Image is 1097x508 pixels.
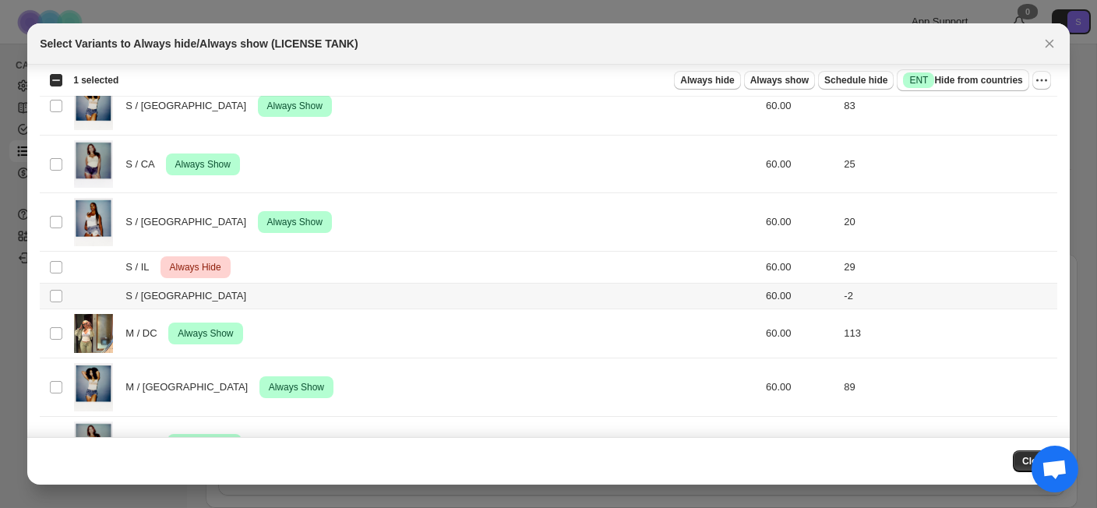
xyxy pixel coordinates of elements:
[761,252,839,284] td: 60.00
[1039,33,1060,55] button: Close
[897,69,1028,91] button: SuccessENTHide from countries
[750,74,809,86] span: Always show
[903,72,1022,88] span: Hide from countries
[125,157,163,172] span: S / CA
[839,358,1056,417] td: 89
[167,258,224,277] span: Always Hide
[1022,455,1048,467] span: Close
[761,416,839,474] td: 60.00
[172,155,234,174] span: Always Show
[744,71,815,90] button: Always show
[125,214,255,230] span: S / [GEOGRAPHIC_DATA]
[824,74,887,86] span: Schedule hide
[74,198,113,246] img: img20250820_08494139.jpg
[761,77,839,136] td: 60.00
[839,309,1056,358] td: 113
[174,436,235,454] span: Always Show
[839,77,1056,136] td: 83
[1032,446,1078,492] div: Open chat
[74,83,113,131] img: img20250820_08511269.jpg
[839,284,1056,309] td: -2
[761,358,839,417] td: 60.00
[266,378,327,397] span: Always Show
[125,288,255,304] span: S / [GEOGRAPHIC_DATA]
[74,363,113,411] img: img20250820_08511269.jpg
[125,98,255,114] span: S / [GEOGRAPHIC_DATA]
[73,74,118,86] span: 1 selected
[125,379,256,395] span: M / [GEOGRAPHIC_DATA]
[674,71,740,90] button: Always hide
[40,36,358,51] h2: Select Variants to Always hide/Always show (LICENSE TANK)
[839,252,1056,284] td: 29
[761,309,839,358] td: 60.00
[839,193,1056,252] td: 20
[125,326,165,341] span: M / DC
[74,140,113,188] img: STRIPT_License_Tank_California.png
[74,314,113,353] img: IMG_2598.jpg
[839,416,1056,474] td: 15
[74,422,113,469] img: STRIPT_License_Tank_California.png
[761,193,839,252] td: 60.00
[175,324,236,343] span: Always Show
[264,213,326,231] span: Always Show
[818,71,894,90] button: Schedule hide
[761,284,839,309] td: 60.00
[1032,71,1051,90] button: More actions
[680,74,734,86] span: Always hide
[125,259,157,275] span: S / IL
[761,136,839,193] td: 60.00
[839,136,1056,193] td: 25
[1013,450,1057,472] button: Close
[264,97,326,115] span: Always Show
[909,74,928,86] span: ENT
